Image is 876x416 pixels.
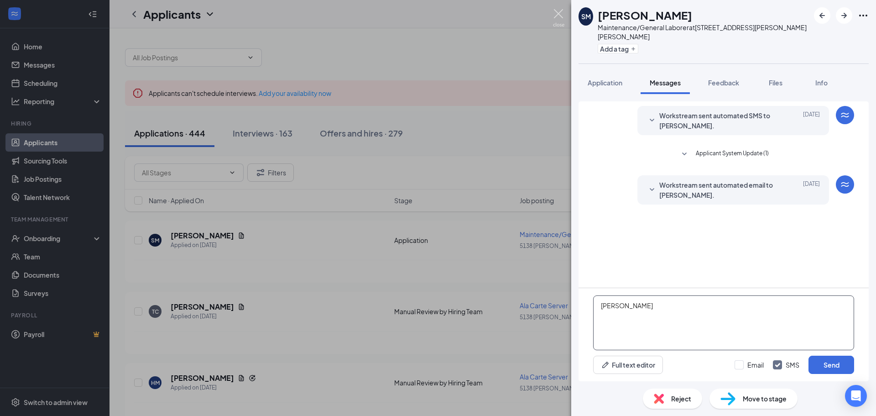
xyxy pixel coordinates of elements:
div: Maintenance/General Laborer at [STREET_ADDRESS][PERSON_NAME][PERSON_NAME] [598,23,809,41]
button: ArrowRight [836,7,852,24]
span: Workstream sent automated SMS to [PERSON_NAME]. [659,111,779,131]
svg: ArrowRight [839,10,850,21]
textarea: [PERSON_NAME] [593,295,854,350]
svg: SmallChevronDown [679,149,690,160]
svg: SmallChevronDown [647,184,657,195]
svg: Plus [631,46,636,52]
button: PlusAdd a tag [598,44,638,53]
span: Applicant System Update (1) [696,149,769,160]
span: Feedback [708,79,739,87]
svg: Ellipses [858,10,869,21]
svg: WorkstreamLogo [839,110,850,121]
svg: Pen [601,360,610,369]
span: [DATE] [803,180,820,200]
svg: ArrowLeftNew [817,10,828,21]
div: SM [581,12,591,21]
button: SmallChevronDownApplicant System Update (1) [679,149,769,160]
button: ArrowLeftNew [814,7,830,24]
svg: SmallChevronDown [647,115,657,126]
svg: WorkstreamLogo [839,179,850,190]
span: Workstream sent automated email to [PERSON_NAME]. [659,180,779,200]
span: Application [588,79,622,87]
h1: [PERSON_NAME] [598,7,692,23]
span: Files [769,79,782,87]
button: Full text editorPen [593,356,663,374]
span: Move to stage [743,394,787,404]
button: Send [808,356,854,374]
span: Info [815,79,828,87]
span: [DATE] [803,111,820,131]
span: Reject [671,394,691,404]
span: Messages [650,79,681,87]
div: Open Intercom Messenger [845,385,867,407]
